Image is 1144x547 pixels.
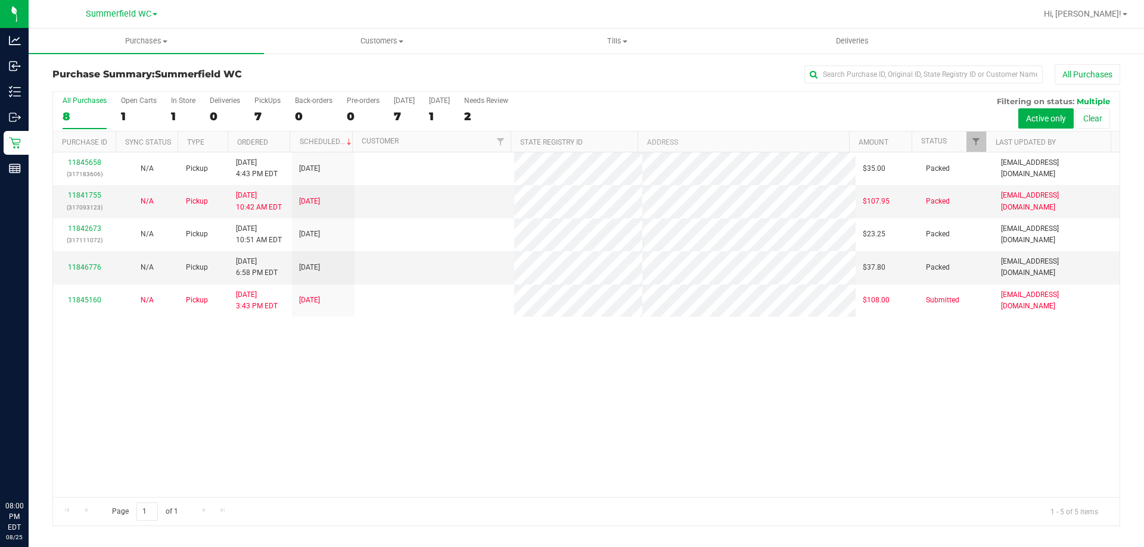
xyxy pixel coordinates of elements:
div: 1 [429,110,450,123]
button: N/A [141,163,154,174]
span: [EMAIL_ADDRESS][DOMAIN_NAME] [1001,289,1112,312]
span: Not Applicable [141,164,154,173]
span: Deliveries [820,36,885,46]
span: [DATE] [299,262,320,273]
span: Summerfield WC [155,68,242,80]
span: [EMAIL_ADDRESS][DOMAIN_NAME] [1001,223,1112,246]
span: Not Applicable [141,296,154,304]
span: Packed [926,229,950,240]
span: $37.80 [863,262,885,273]
span: Packed [926,196,950,207]
button: Clear [1075,108,1110,129]
h3: Purchase Summary: [52,69,408,80]
inline-svg: Retail [9,137,21,149]
span: Pickup [186,196,208,207]
p: (317111072) [60,235,108,246]
span: [DATE] [299,295,320,306]
a: Amount [859,138,888,146]
a: Deliveries [735,29,970,54]
span: $107.95 [863,196,890,207]
span: Pickup [186,262,208,273]
span: [DATE] [299,196,320,207]
span: Purchases [29,36,264,46]
span: $35.00 [863,163,885,174]
a: Sync Status [125,138,171,146]
a: Purchases [29,29,264,54]
span: Packed [926,262,950,273]
span: Filtering on status: [997,96,1074,106]
div: 0 [210,110,240,123]
button: All Purchases [1055,64,1120,85]
div: [DATE] [429,96,450,105]
span: Pickup [186,163,208,174]
span: Not Applicable [141,263,154,271]
span: 1 - 5 of 5 items [1041,502,1108,520]
span: Summerfield WC [86,9,151,19]
p: (317183606) [60,168,108,180]
input: Search Purchase ID, Original ID, State Registry ID or Customer Name... [804,65,1043,83]
div: 1 [171,110,195,123]
a: 11841755 [68,191,101,199]
inline-svg: Reports [9,162,21,174]
div: 7 [394,110,415,123]
input: 1 [136,502,158,521]
div: 0 [295,110,332,123]
span: [DATE] [299,163,320,174]
a: 11845658 [68,158,101,167]
p: 08:00 PM EDT [5,501,23,533]
a: Filter [966,132,986,152]
button: Active only [1018,108,1074,129]
span: [EMAIL_ADDRESS][DOMAIN_NAME] [1001,256,1112,279]
a: 11845160 [68,296,101,304]
iframe: Resource center [12,452,48,487]
a: Type [187,138,204,146]
a: Last Updated By [996,138,1056,146]
span: Customers [265,36,499,46]
div: Open Carts [121,96,157,105]
span: [EMAIL_ADDRESS][DOMAIN_NAME] [1001,157,1112,180]
span: [DATE] 10:51 AM EDT [236,223,282,246]
div: Needs Review [464,96,508,105]
span: Hi, [PERSON_NAME]! [1044,9,1121,18]
div: Pre-orders [347,96,380,105]
span: [DATE] 10:42 AM EDT [236,190,282,212]
div: 2 [464,110,508,123]
a: State Registry ID [520,138,583,146]
span: [DATE] 4:43 PM EDT [236,157,278,180]
a: Scheduled [300,137,354,146]
span: $23.25 [863,229,885,240]
div: [DATE] [394,96,415,105]
div: 7 [254,110,281,123]
button: N/A [141,196,154,207]
span: Page of 1 [102,502,188,521]
button: N/A [141,262,154,273]
span: Submitted [926,295,959,306]
inline-svg: Inventory [9,86,21,98]
span: Multiple [1077,96,1110,106]
div: 8 [63,110,107,123]
inline-svg: Analytics [9,35,21,46]
span: Not Applicable [141,197,154,205]
span: Tills [500,36,734,46]
a: Ordered [237,138,268,146]
inline-svg: Outbound [9,111,21,123]
span: Packed [926,163,950,174]
a: Customers [264,29,499,54]
a: Tills [499,29,735,54]
inline-svg: Inbound [9,60,21,72]
span: [DATE] 3:43 PM EDT [236,289,278,312]
div: Deliveries [210,96,240,105]
a: 11842673 [68,224,101,233]
a: 11846776 [68,263,101,271]
button: N/A [141,229,154,240]
span: [DATE] 6:58 PM EDT [236,256,278,279]
div: Back-orders [295,96,332,105]
a: Filter [491,132,511,152]
div: In Store [171,96,195,105]
a: Status [921,137,947,145]
p: (317093123) [60,202,108,213]
div: 1 [121,110,157,123]
button: N/A [141,295,154,306]
span: Pickup [186,229,208,240]
span: Pickup [186,295,208,306]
